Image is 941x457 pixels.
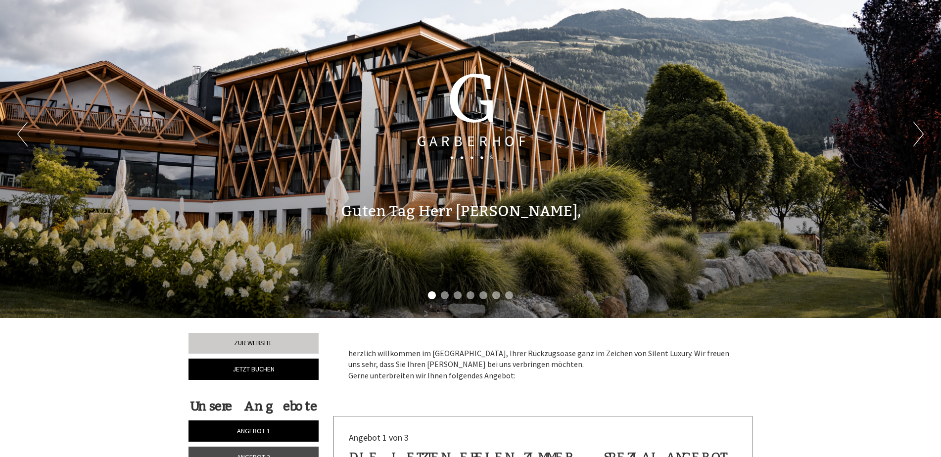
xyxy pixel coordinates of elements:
[17,122,28,146] button: Previous
[188,333,319,354] a: Zur Website
[188,397,319,415] div: Unsere Angebote
[188,359,319,380] a: Jetzt buchen
[341,203,581,220] h1: Guten Tag Herr [PERSON_NAME],
[348,348,738,382] p: herzlich willkommen im [GEOGRAPHIC_DATA], Ihrer Rückzugsoase ganz im Zeichen von Silent Luxury. W...
[237,426,270,435] span: Angebot 1
[913,122,924,146] button: Next
[349,432,409,443] span: Angebot 1 von 3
